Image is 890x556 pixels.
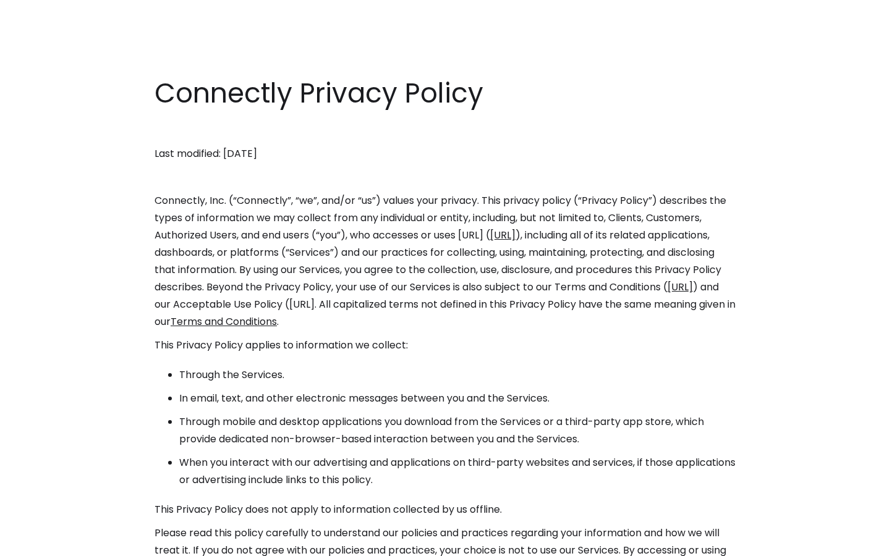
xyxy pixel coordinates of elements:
[171,314,277,329] a: Terms and Conditions
[155,145,735,162] p: Last modified: [DATE]
[155,192,735,331] p: Connectly, Inc. (“Connectly”, “we”, and/or “us”) values your privacy. This privacy policy (“Priva...
[179,390,735,407] li: In email, text, and other electronic messages between you and the Services.
[179,454,735,489] li: When you interact with our advertising and applications on third-party websites and services, if ...
[490,228,515,242] a: [URL]
[155,501,735,518] p: This Privacy Policy does not apply to information collected by us offline.
[667,280,693,294] a: [URL]
[155,169,735,186] p: ‍
[179,366,735,384] li: Through the Services.
[12,533,74,552] aside: Language selected: English
[25,534,74,552] ul: Language list
[155,337,735,354] p: This Privacy Policy applies to information we collect:
[179,413,735,448] li: Through mobile and desktop applications you download from the Services or a third-party app store...
[155,74,735,112] h1: Connectly Privacy Policy
[155,122,735,139] p: ‍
